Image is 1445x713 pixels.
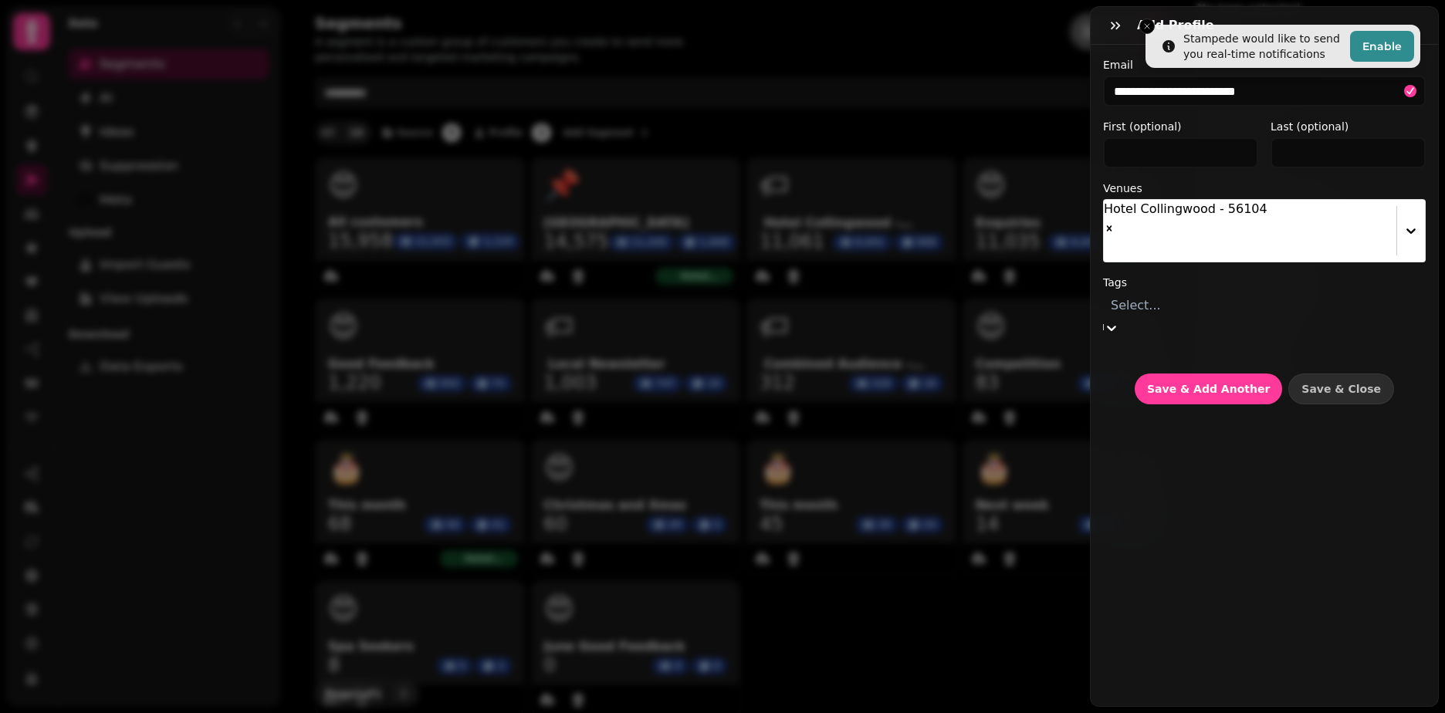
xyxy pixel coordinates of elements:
span: Save & Close [1301,384,1381,394]
label: Email [1103,57,1426,73]
h3: Add profile [1137,16,1220,35]
label: Tags [1103,275,1426,290]
label: Last (optional) [1271,119,1426,134]
div: Remove Hotel Collingwood - 56104 [1104,218,1267,237]
button: Save & Close [1288,373,1394,404]
label: First (optional) [1103,119,1258,134]
label: Venues [1103,181,1426,196]
span: Save & Add Another [1147,384,1270,394]
button: Save & Add Another [1135,373,1282,404]
div: Hotel Collingwood - 56104 [1104,200,1267,218]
